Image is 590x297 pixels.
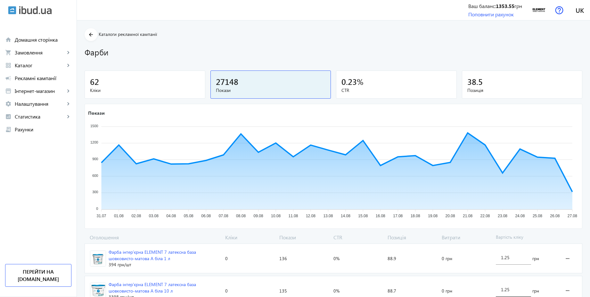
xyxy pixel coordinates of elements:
span: CTR [341,87,451,94]
span: Рекламні кампанії [15,75,71,81]
div: 394 грн /шт [109,261,220,268]
span: Домашня сторінка [15,37,71,43]
tspan: 27.08 [568,214,577,219]
tspan: 600 [92,174,98,177]
span: Статистика [15,113,65,120]
span: Позиція [385,234,439,241]
span: Оголошення [85,234,223,241]
a: Поповнити рахунок [468,11,514,18]
mat-icon: storefront [5,88,12,94]
tspan: 26.08 [550,214,560,219]
div: Фарба інтер'єрна ELEMENT 7 латексна база шовковисто-матова А біла 1 л [109,249,220,261]
span: Каталог [15,62,65,69]
span: % [357,76,364,87]
span: 62 [90,76,99,87]
img: 21511686b5e8f431f85597196171037-bdea1ebed8.png [532,3,546,17]
span: Каталоги рекламної кампанії [99,31,157,37]
tspan: 19.08 [428,214,438,219]
mat-icon: keyboard_arrow_right [65,113,71,120]
span: 0 грн [442,255,452,262]
div: Ваш баланс: грн [468,3,522,10]
span: Позиція [467,87,577,94]
a: Перейти на [DOMAIN_NAME] [5,264,71,287]
tspan: 20.08 [446,214,455,219]
tspan: 08.08 [236,214,246,219]
tspan: 25.08 [533,214,542,219]
span: Покази [277,234,331,241]
tspan: 1500 [90,124,98,128]
tspan: 1200 [90,141,98,144]
span: 0 [225,255,228,262]
span: Налаштування [15,101,65,107]
mat-icon: home [5,37,12,43]
tspan: 31.07 [96,214,106,219]
tspan: 09.08 [254,214,263,219]
tspan: 13.08 [323,214,333,219]
span: Рахунки [15,126,71,133]
img: ibud_text.svg [19,6,52,14]
mat-icon: keyboard_arrow_right [65,101,71,107]
span: Вартість кліку [493,234,557,241]
span: 27148 [216,76,238,87]
span: 0% [333,255,340,262]
img: ibud.svg [8,6,16,14]
span: грн [532,288,539,294]
tspan: 03.08 [149,214,159,219]
img: 17004686b60b5bd9fe1662037462275-3cb866c04f.jpg [90,251,106,266]
tspan: 12.08 [306,214,315,219]
tspan: 11.08 [288,214,298,219]
mat-icon: analytics [5,113,12,120]
tspan: 01.08 [114,214,124,219]
tspan: 18.08 [411,214,420,219]
tspan: 10.08 [271,214,281,219]
tspan: 14.08 [341,214,350,219]
span: uk [576,6,584,14]
tspan: 15.08 [358,214,368,219]
tspan: 05.08 [184,214,193,219]
b: 1353.55 [496,3,514,9]
span: 0.23 [341,76,357,87]
mat-icon: keyboard_arrow_right [65,49,71,56]
mat-icon: keyboard_arrow_right [65,62,71,69]
span: 136 [279,255,287,262]
tspan: 23.08 [498,214,507,219]
span: Замовлення [15,49,65,56]
tspan: 22.08 [480,214,490,219]
h1: Фарби [85,46,582,58]
div: Фарба інтер'єрна ELEMENT 7 латексна база шовковисто-матова А біла 10 л [109,281,220,294]
mat-icon: keyboard_arrow_right [65,88,71,94]
tspan: 300 [92,190,98,194]
tspan: 06.08 [201,214,211,219]
span: 0 [225,288,228,294]
span: Інтернет-магазин [15,88,65,94]
img: help.svg [555,6,563,14]
mat-icon: arrow_back [87,31,95,39]
span: Кліки [90,87,200,94]
span: Покази [216,87,326,94]
mat-icon: campaign [5,75,12,81]
tspan: 0 [96,207,98,210]
span: CTR [331,234,385,241]
span: Кліки [223,234,277,241]
mat-icon: receipt_long [5,126,12,133]
tspan: 900 [92,157,98,161]
mat-icon: grid_view [5,62,12,69]
span: 38.5 [467,76,483,87]
tspan: 21.08 [463,214,472,219]
mat-icon: settings [5,101,12,107]
tspan: 17.08 [393,214,403,219]
span: 135 [279,288,287,294]
tspan: 04.08 [166,214,176,219]
span: 88.9 [388,255,396,262]
tspan: 24.08 [515,214,525,219]
span: 88.7 [388,288,396,294]
tspan: 07.08 [219,214,228,219]
mat-icon: more_horiz [564,251,571,266]
mat-icon: shopping_cart [5,49,12,56]
span: Витрати [439,234,493,241]
tspan: 16.08 [376,214,385,219]
text: Покази [88,110,105,116]
tspan: 02.08 [131,214,141,219]
span: 0% [333,288,340,294]
span: грн [532,255,539,262]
